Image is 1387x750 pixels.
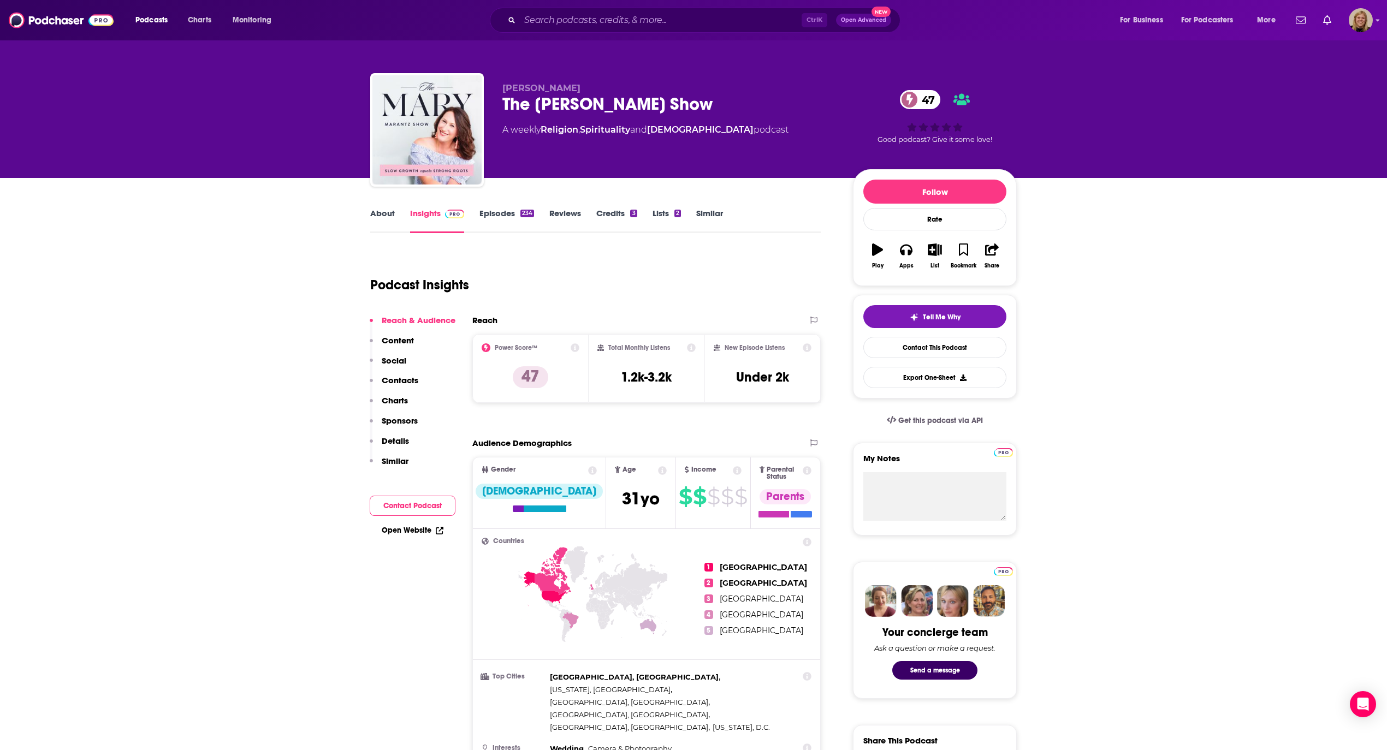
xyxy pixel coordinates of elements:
div: Your concierge team [882,626,988,639]
img: Podchaser - Follow, Share and Rate Podcasts [9,10,114,31]
div: Rate [863,208,1006,230]
span: Parental Status [767,466,801,480]
h2: Total Monthly Listens [608,344,670,352]
h2: New Episode Listens [725,344,785,352]
span: $ [734,488,747,505]
h2: Audience Demographics [472,438,572,448]
span: 47 [911,90,940,109]
span: Open Advanced [841,17,886,23]
a: Charts [181,11,218,29]
h1: Podcast Insights [370,277,469,293]
p: Sponsors [382,415,418,426]
button: Contacts [370,375,418,395]
button: Contact Podcast [370,496,455,516]
p: Contacts [382,375,418,385]
span: For Podcasters [1181,13,1234,28]
button: Play [863,236,892,276]
span: $ [693,488,706,505]
p: Details [382,436,409,446]
span: New [872,7,891,17]
span: Get this podcast via API [898,416,983,425]
button: Social [370,355,406,376]
span: [GEOGRAPHIC_DATA], [GEOGRAPHIC_DATA] [550,723,708,731]
span: [GEOGRAPHIC_DATA], [GEOGRAPHIC_DATA] [550,672,719,681]
button: Share [978,236,1006,276]
div: [DEMOGRAPHIC_DATA] [476,484,603,499]
img: Barbara Profile [901,585,933,617]
div: List [930,263,939,269]
span: $ [721,488,733,505]
span: [GEOGRAPHIC_DATA] [720,626,803,635]
span: Monitoring [233,13,271,28]
input: Search podcasts, credits, & more... [520,11,802,29]
span: Logged in as avansolkema [1349,8,1373,32]
div: 234 [520,210,534,217]
span: , [550,696,710,709]
h2: Power Score™ [495,344,537,352]
button: tell me why sparkleTell Me Why [863,305,1006,328]
a: Show notifications dropdown [1291,11,1310,29]
a: 47 [900,90,940,109]
a: Episodes234 [479,208,534,233]
a: Pro website [994,566,1013,576]
span: [GEOGRAPHIC_DATA], [GEOGRAPHIC_DATA] [550,698,708,706]
div: Search podcasts, credits, & more... [500,8,911,33]
button: Bookmark [949,236,977,276]
h2: Reach [472,315,497,325]
a: Lists2 [653,208,681,233]
a: Similar [696,208,723,233]
button: Sponsors [370,415,418,436]
span: Age [623,466,636,473]
button: open menu [128,11,182,29]
a: InsightsPodchaser Pro [410,208,464,233]
img: The Mary Marantz Show [372,75,482,184]
a: Reviews [549,208,581,233]
span: [US_STATE], [GEOGRAPHIC_DATA] [550,685,671,694]
img: Podchaser Pro [994,448,1013,457]
button: Follow [863,180,1006,204]
button: open menu [1112,11,1177,29]
button: Apps [892,236,920,276]
button: Export One-Sheet [863,367,1006,388]
div: Ask a question or make a request. [874,644,995,652]
p: Charts [382,395,408,406]
img: Jon Profile [973,585,1005,617]
span: 1 [704,563,713,572]
span: [PERSON_NAME] [502,83,580,93]
span: $ [707,488,720,505]
span: Good podcast? Give it some love! [878,135,992,144]
span: , [550,683,672,696]
button: open menu [225,11,286,29]
div: Open Intercom Messenger [1350,691,1376,717]
span: For Business [1120,13,1163,28]
p: Similar [382,456,408,466]
span: , [578,124,580,135]
button: List [921,236,949,276]
img: Podchaser Pro [445,210,464,218]
span: Income [691,466,716,473]
a: Religion [541,124,578,135]
span: [GEOGRAPHIC_DATA] [720,578,807,588]
div: Apps [899,263,914,269]
div: 3 [630,210,637,217]
span: Charts [188,13,211,28]
a: About [370,208,395,233]
span: [GEOGRAPHIC_DATA] [720,562,807,572]
button: open menu [1249,11,1289,29]
div: 2 [674,210,681,217]
a: Pro website [994,447,1013,457]
span: [US_STATE], D.C. [713,723,770,731]
img: Jules Profile [937,585,969,617]
span: 5 [704,626,713,635]
button: Similar [370,456,408,476]
div: 47Good podcast? Give it some love! [853,83,1017,151]
span: , [550,671,720,683]
img: User Profile [1349,8,1373,32]
button: open menu [1174,11,1249,29]
button: Content [370,335,414,355]
h3: Top Cities [482,673,546,680]
p: Reach & Audience [382,315,455,325]
span: 4 [704,610,713,619]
